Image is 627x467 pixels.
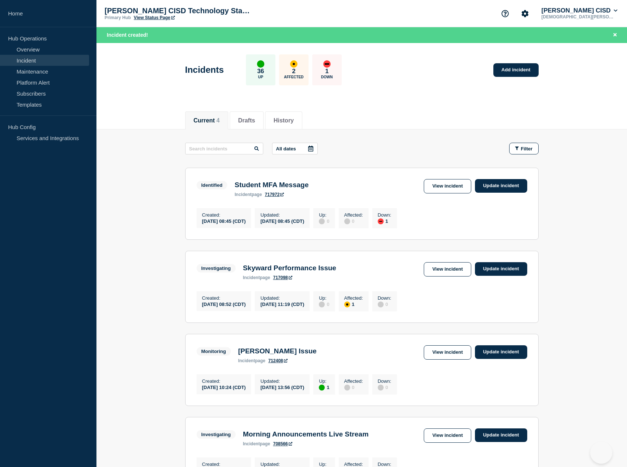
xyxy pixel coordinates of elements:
[319,212,329,218] p: Up :
[378,461,391,467] p: Down :
[319,295,329,301] p: Up :
[197,264,236,272] span: Investigating
[378,302,384,307] div: disabled
[344,461,363,467] p: Affected :
[260,295,304,301] p: Updated :
[378,295,391,301] p: Down :
[344,384,363,391] div: 0
[260,384,304,390] div: [DATE] 13:56 (CDT)
[344,212,363,218] p: Affected :
[540,14,617,19] p: [DEMOGRAPHIC_DATA][PERSON_NAME]
[107,32,148,38] span: Incident created!
[274,117,294,124] button: History
[235,192,251,197] span: incident
[319,218,325,224] div: disabled
[424,428,471,443] a: View incident
[276,146,296,151] p: All dates
[202,461,246,467] p: Created :
[509,143,539,154] button: Filter
[540,7,619,14] button: [PERSON_NAME] CISD
[105,7,252,15] p: [PERSON_NAME] CISD Technology Status
[319,301,329,307] div: 0
[521,146,533,151] span: Filter
[216,117,220,124] span: 4
[134,15,175,20] a: View Status Page
[243,264,336,272] h3: Skyward Performance Issue
[424,345,471,360] a: View incident
[202,378,246,384] p: Created :
[344,218,350,224] div: disabled
[517,6,533,21] button: Account settings
[202,212,246,218] p: Created :
[260,461,304,467] p: Updated :
[344,302,350,307] div: affected
[243,430,369,438] h3: Morning Announcements Live Stream
[258,75,263,79] p: Up
[378,301,391,307] div: 0
[243,275,260,280] span: incident
[272,143,318,154] button: All dates
[424,262,471,277] a: View incident
[260,378,304,384] p: Updated :
[378,218,384,224] div: down
[475,345,527,359] a: Update incident
[475,428,527,442] a: Update incident
[610,31,620,39] button: Close banner
[235,192,262,197] p: page
[290,60,297,68] div: affected
[344,295,363,301] p: Affected :
[257,60,264,68] div: up
[273,441,292,446] a: 708566
[202,295,246,301] p: Created :
[497,6,513,21] button: Support
[378,384,391,391] div: 0
[257,68,264,75] p: 36
[185,143,263,154] input: Search incidents
[243,441,260,446] span: incident
[243,275,270,280] p: page
[202,301,246,307] div: [DATE] 08:52 (CDT)
[235,181,309,189] h3: Student MFA Message
[238,358,255,363] span: incident
[424,179,471,193] a: View incident
[319,385,325,391] div: up
[194,117,220,124] button: Current 4
[344,385,350,391] div: disabled
[265,192,284,197] a: 717972
[197,181,228,189] span: Identified
[319,218,329,224] div: 0
[202,384,246,390] div: [DATE] 10:24 (CDT)
[238,347,317,355] h3: [PERSON_NAME] Issue
[378,385,384,391] div: disabled
[378,212,391,218] p: Down :
[273,275,292,280] a: 717098
[260,218,304,224] div: [DATE] 08:45 (CDT)
[268,358,288,363] a: 712408
[493,63,539,77] a: Add incident
[243,441,270,446] p: page
[344,301,363,307] div: 1
[319,302,325,307] div: disabled
[202,218,246,224] div: [DATE] 08:45 (CDT)
[185,65,224,75] h1: Incidents
[323,60,331,68] div: down
[197,430,236,439] span: Investigating
[590,442,612,464] iframe: Help Scout Beacon - Open
[475,179,527,193] a: Update incident
[319,461,329,467] p: Up :
[260,301,304,307] div: [DATE] 11:19 (CDT)
[197,347,231,356] span: Monitoring
[319,384,329,391] div: 1
[321,75,333,79] p: Down
[238,358,265,363] p: page
[344,378,363,384] p: Affected :
[260,212,304,218] p: Updated :
[378,378,391,384] p: Down :
[105,15,131,20] p: Primary Hub
[475,262,527,276] a: Update incident
[292,68,295,75] p: 2
[319,378,329,384] p: Up :
[284,75,303,79] p: Affected
[238,117,255,124] button: Drafts
[378,218,391,224] div: 1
